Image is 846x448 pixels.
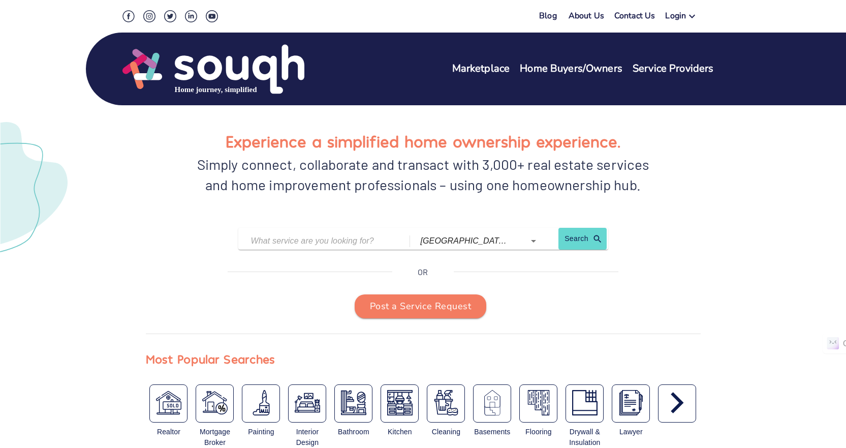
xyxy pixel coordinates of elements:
[288,384,326,423] button: Interior Design Services
[355,294,486,319] button: Post a Service Request
[295,390,320,415] img: Interior Design Services
[370,298,471,315] span: Post a Service Request
[196,384,234,423] button: Mortgage Broker / Agent
[226,128,620,154] h1: Experience a simplified home ownership experience.
[473,427,511,437] div: Basements
[164,10,176,22] img: Twitter Social Icon
[206,10,218,22] img: Youtube Social Icon
[633,62,714,76] a: Service Providers
[526,390,551,415] img: Flooring
[122,10,135,22] img: Facebook Social Icon
[149,384,187,423] button: Real Estate Broker / Agent
[520,62,622,76] a: Home Buyers/Owners
[569,10,604,25] a: About Us
[566,427,604,448] div: Drywall & Insulation
[452,62,510,76] a: Marketplace
[420,233,511,249] input: Which city?
[122,43,304,95] img: Souqh Logo
[251,233,385,249] input: What service are you looking for?
[526,234,541,248] button: Open
[334,384,372,423] button: Bathroom Remodeling
[566,384,604,423] button: Drywall and Insulation
[146,349,275,369] div: Most Popular Searches
[196,427,234,448] div: Mortgage Broker
[612,427,650,437] div: Lawyer
[242,427,280,437] div: Painting
[150,427,188,437] div: Realtor
[519,427,557,437] div: Flooring
[202,390,228,415] img: Mortgage Broker / Agent
[387,390,413,415] img: Kitchen Remodeling
[381,384,419,423] button: Kitchen Remodeling
[612,384,650,423] button: Real Estate Lawyer
[192,154,654,195] div: Simply connect, collaborate and transact with 3,000+ real estate services and home improvement pr...
[519,384,557,423] button: Flooring
[418,266,428,278] p: OR
[334,427,372,437] div: Bathroom
[288,427,326,448] div: Interior Design
[242,384,280,423] button: Painters & Decorators
[480,390,505,415] img: Basements
[143,10,155,22] img: Instagram Social Icon
[156,390,181,415] img: Real Estate Broker / Agent
[341,390,366,415] img: Bathroom Remodeling
[473,384,511,423] button: Basements
[248,390,274,415] img: Painters & Decorators
[185,10,197,22] img: LinkedIn Social Icon
[614,10,655,25] a: Contact Us
[539,10,557,21] a: Blog
[427,384,465,423] button: Cleaning Services
[427,427,465,437] div: Cleaning
[433,390,459,415] img: Cleaning Services
[572,390,598,415] img: Drywall and Insulation
[381,427,419,437] div: Kitchen
[618,390,644,415] img: Real Estate Lawyer
[665,10,686,25] div: Login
